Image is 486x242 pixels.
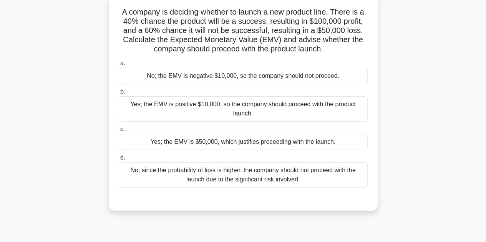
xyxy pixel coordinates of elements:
span: c. [120,126,125,132]
div: Yes; the EMV is $50,000, which justifies proceeding with the launch. [119,134,368,150]
span: b. [120,88,125,95]
span: a. [120,60,125,66]
div: Yes; the EMV is positive $10,000, so the company should proceed with the product launch. [119,96,368,122]
span: d. [120,154,125,161]
div: No; the EMV is negative $10,000, so the company should not proceed. [119,68,368,84]
div: No; since the probability of loss is higher, the company should not proceed with the launch due t... [119,162,368,188]
h5: A company is deciding whether to launch a new product line. There is a 40% chance the product wil... [118,7,368,54]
